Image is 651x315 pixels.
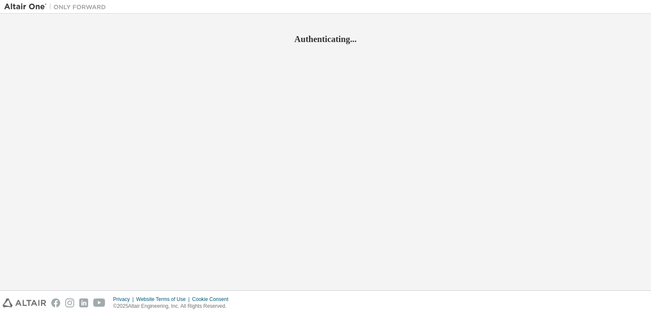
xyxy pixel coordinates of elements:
[4,3,110,11] img: Altair One
[65,298,74,307] img: instagram.svg
[113,303,234,310] p: © 2025 Altair Engineering, Inc. All Rights Reserved.
[113,296,136,303] div: Privacy
[93,298,106,307] img: youtube.svg
[136,296,192,303] div: Website Terms of Use
[192,296,233,303] div: Cookie Consent
[79,298,88,307] img: linkedin.svg
[51,298,60,307] img: facebook.svg
[3,298,46,307] img: altair_logo.svg
[4,34,647,45] h2: Authenticating...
